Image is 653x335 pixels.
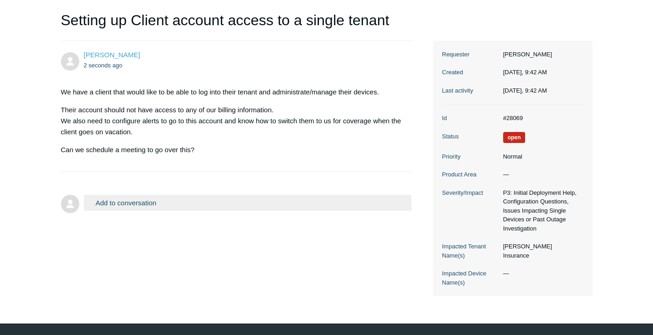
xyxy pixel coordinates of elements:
[442,242,499,260] dt: Impacted Tenant Name(s)
[442,68,499,77] dt: Created
[61,87,403,98] p: We have a client that would like to be able to log into their tenant and administrate/manage thei...
[499,269,583,278] dd: —
[84,51,140,59] span: Alex Montoya
[503,132,526,143] span: We are working on a response for you
[442,50,499,59] dt: Requester
[503,87,547,94] time: 09/11/2025, 09:42
[499,170,583,179] dd: —
[84,62,123,69] time: 09/11/2025, 09:42
[61,9,412,41] h1: Setting up Client account access to a single tenant
[84,195,412,211] button: Add to conversation
[442,188,499,198] dt: Severity/Impact
[499,242,583,260] dd: [PERSON_NAME] Insurance
[442,152,499,161] dt: Priority
[84,51,140,59] a: [PERSON_NAME]
[442,86,499,95] dt: Last activity
[442,269,499,287] dt: Impacted Device Name(s)
[442,170,499,179] dt: Product Area
[499,152,583,161] dd: Normal
[499,114,583,123] dd: #28069
[61,104,403,137] p: Their account should not have access to any of our billing information. We also need to configure...
[442,114,499,123] dt: Id
[61,144,403,155] p: Can we schedule a meeting to go over this?
[442,132,499,141] dt: Status
[499,188,583,233] dd: P3: Initial Deployment Help, Configuration Questions, Issues Impacting Single Devices or Past Out...
[499,50,583,59] dd: [PERSON_NAME]
[503,69,547,76] time: 09/11/2025, 09:42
